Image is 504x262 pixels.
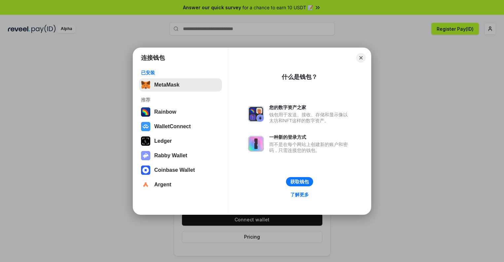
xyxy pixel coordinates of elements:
img: svg+xml,%3Csvg%20xmlns%3D%22http%3A%2F%2Fwww.w3.org%2F2000%2Fsvg%22%20fill%3D%22none%22%20viewBox... [248,136,264,152]
div: 而不是在每个网站上创建新的账户和密码，只需连接您的钱包。 [269,141,351,153]
div: 已安装 [141,70,220,76]
img: svg+xml,%3Csvg%20xmlns%3D%22http%3A%2F%2Fwww.w3.org%2F2000%2Fsvg%22%20fill%3D%22none%22%20viewBox... [141,151,150,160]
img: svg+xml,%3Csvg%20fill%3D%22none%22%20height%3D%2233%22%20viewBox%3D%220%200%2035%2033%22%20width%... [141,80,150,90]
img: svg+xml,%3Csvg%20width%3D%2228%22%20height%3D%2228%22%20viewBox%3D%220%200%2028%2028%22%20fill%3D... [141,166,150,175]
img: svg+xml,%3Csvg%20xmlns%3D%22http%3A%2F%2Fwww.w3.org%2F2000%2Fsvg%22%20width%3D%2228%22%20height%3... [141,136,150,146]
div: WalletConnect [154,124,191,130]
button: Rabby Wallet [139,149,222,162]
button: Rainbow [139,105,222,119]
div: 什么是钱包？ [282,73,317,81]
button: WalletConnect [139,120,222,133]
div: Rainbow [154,109,176,115]
div: Argent [154,182,171,188]
button: 获取钱包 [286,177,313,186]
img: svg+xml,%3Csvg%20width%3D%2228%22%20height%3D%2228%22%20viewBox%3D%220%200%2028%2028%22%20fill%3D... [141,180,150,189]
img: svg+xml,%3Csvg%20xmlns%3D%22http%3A%2F%2Fwww.w3.org%2F2000%2Fsvg%22%20fill%3D%22none%22%20viewBox... [248,106,264,122]
div: Ledger [154,138,172,144]
div: 钱包用于发送、接收、存储和显示像以太坊和NFT这样的数字资产。 [269,112,351,124]
h1: 连接钱包 [141,54,165,62]
img: svg+xml,%3Csvg%20width%3D%2228%22%20height%3D%2228%22%20viewBox%3D%220%200%2028%2028%22%20fill%3D... [141,122,150,131]
button: Close [356,53,366,62]
div: Rabby Wallet [154,153,187,159]
a: 了解更多 [286,190,313,199]
img: svg+xml,%3Csvg%20width%3D%22120%22%20height%3D%22120%22%20viewBox%3D%220%200%20120%20120%22%20fil... [141,107,150,117]
button: Coinbase Wallet [139,164,222,177]
button: Argent [139,178,222,191]
button: MetaMask [139,78,222,92]
div: 一种新的登录方式 [269,134,351,140]
div: Coinbase Wallet [154,167,195,173]
button: Ledger [139,134,222,148]
div: 了解更多 [290,192,309,198]
div: 获取钱包 [290,179,309,185]
div: MetaMask [154,82,179,88]
div: 您的数字资产之家 [269,104,351,110]
div: 推荐 [141,97,220,103]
